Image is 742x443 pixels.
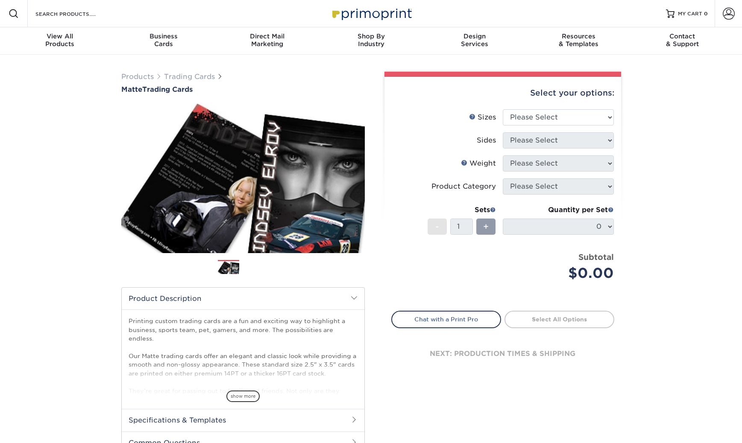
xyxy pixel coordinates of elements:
a: MatteTrading Cards [121,85,365,93]
span: show more [226,391,260,402]
div: Sides [477,135,496,146]
span: Matte [121,85,142,93]
input: SEARCH PRODUCTS..... [35,9,118,19]
strong: Subtotal [578,252,614,262]
div: & Support [631,32,734,48]
div: Industry [319,32,423,48]
div: Weight [461,158,496,169]
span: Direct Mail [215,32,319,40]
a: BusinessCards [111,27,215,55]
div: $0.00 [509,263,614,283]
a: Products [121,73,154,81]
h1: Trading Cards [121,85,365,93]
h2: Specifications & Templates [122,409,364,431]
div: next: production times & shipping [391,328,614,379]
span: View All [8,32,112,40]
div: Sets [428,205,496,215]
a: Shop ByIndustry [319,27,423,55]
span: Business [111,32,215,40]
span: Resources [527,32,631,40]
div: Products [8,32,112,48]
p: Printing custom trading cards are a fun and exciting way to highlight a business, sports team, pe... [129,317,358,430]
a: Resources& Templates [527,27,631,55]
span: Shop By [319,32,423,40]
img: Trading Cards 01 [218,260,239,275]
div: Quantity per Set [503,205,614,215]
a: Direct MailMarketing [215,27,319,55]
div: & Templates [527,32,631,48]
div: Services [423,32,527,48]
a: Trading Cards [164,73,215,81]
span: Design [423,32,527,40]
a: View AllProducts [8,27,112,55]
div: Product Category [431,181,496,192]
a: Contact& Support [631,27,734,55]
span: Contact [631,32,734,40]
span: 0 [704,11,708,17]
span: - [435,220,439,233]
span: + [483,220,489,233]
div: Cards [111,32,215,48]
img: Matte 01 [121,94,365,262]
img: Primoprint [328,4,414,23]
img: Trading Cards 02 [246,256,268,278]
div: Marketing [215,32,319,48]
a: Chat with a Print Pro [391,311,501,328]
span: MY CART [678,10,702,17]
a: DesignServices [423,27,527,55]
a: Select All Options [504,311,614,328]
div: Select your options: [391,77,614,109]
h2: Product Description [122,288,364,309]
div: Sizes [469,112,496,122]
